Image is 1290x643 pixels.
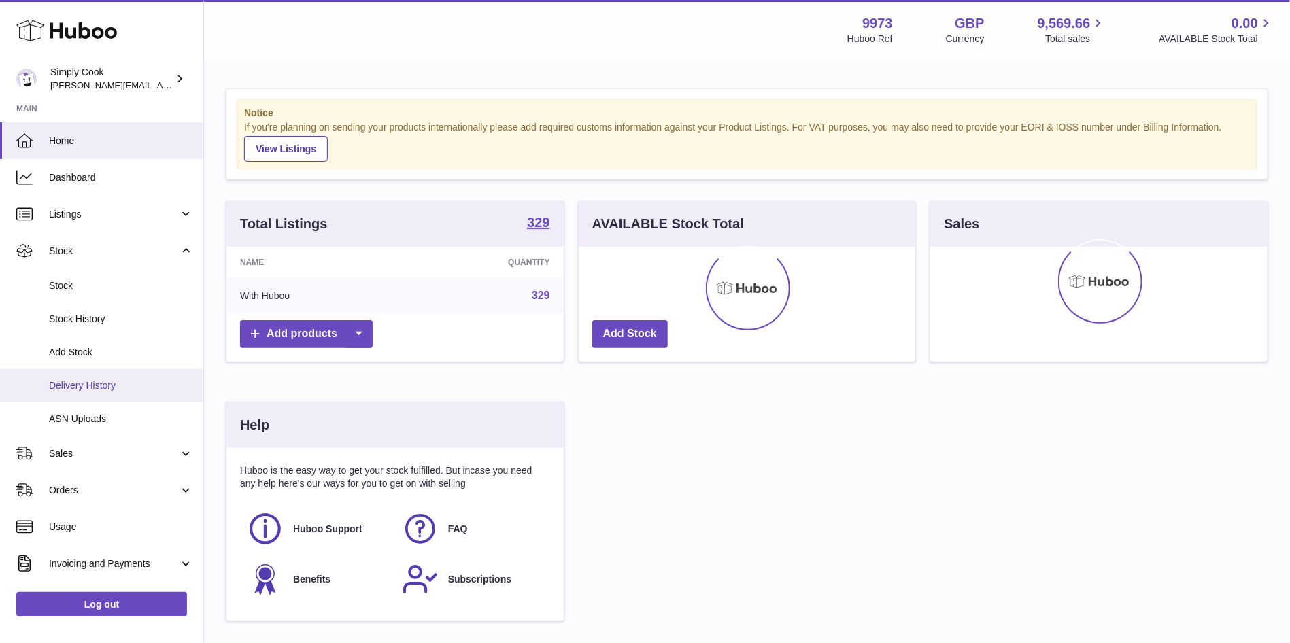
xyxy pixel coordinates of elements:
[293,523,362,536] span: Huboo Support
[49,447,179,460] span: Sales
[49,245,179,258] span: Stock
[955,14,984,33] strong: GBP
[49,413,193,425] span: ASN Uploads
[527,215,549,232] a: 329
[16,592,187,616] a: Log out
[49,379,193,392] span: Delivery History
[49,557,179,570] span: Invoicing and Payments
[226,278,404,313] td: With Huboo
[592,320,668,348] a: Add Stock
[247,510,388,547] a: Huboo Support
[240,320,373,348] a: Add products
[946,33,985,46] div: Currency
[1045,33,1106,46] span: Total sales
[49,313,193,326] span: Stock History
[244,136,328,162] a: View Listings
[862,14,893,33] strong: 9973
[532,290,550,301] a: 329
[404,247,563,278] th: Quantity
[49,279,193,292] span: Stock
[244,121,1250,162] div: If you're planning on sending your products internationally please add required customs informati...
[847,33,893,46] div: Huboo Ref
[247,561,388,597] a: Benefits
[50,66,173,92] div: Simply Cook
[293,573,330,586] span: Benefits
[226,247,404,278] th: Name
[50,80,273,90] span: [PERSON_NAME][EMAIL_ADDRESS][DOMAIN_NAME]
[240,215,328,233] h3: Total Listings
[1159,33,1274,46] span: AVAILABLE Stock Total
[16,69,37,89] img: emma@simplycook.com
[448,523,468,536] span: FAQ
[944,215,979,233] h3: Sales
[49,484,179,497] span: Orders
[49,346,193,359] span: Add Stock
[49,208,179,221] span: Listings
[49,171,193,184] span: Dashboard
[240,464,550,490] p: Huboo is the easy way to get your stock fulfilled. But incase you need any help here's our ways f...
[244,107,1250,120] strong: Notice
[592,215,744,233] h3: AVAILABLE Stock Total
[402,510,543,547] a: FAQ
[1038,14,1091,33] span: 9,569.66
[49,521,193,534] span: Usage
[402,561,543,597] a: Subscriptions
[1159,14,1274,46] a: 0.00 AVAILABLE Stock Total
[1038,14,1106,46] a: 9,569.66 Total sales
[49,135,193,147] span: Home
[1232,14,1258,33] span: 0.00
[527,215,549,229] strong: 329
[448,573,511,586] span: Subscriptions
[240,416,269,434] h3: Help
